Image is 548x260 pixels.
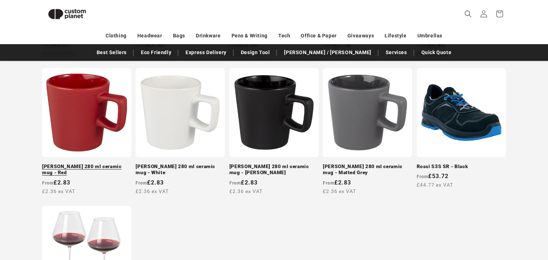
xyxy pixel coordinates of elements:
[237,46,274,59] a: Design Tool
[301,30,336,42] a: Office & Paper
[106,30,127,42] a: Clothing
[460,6,476,22] summary: Search
[196,30,220,42] a: Drinkware
[417,163,506,170] a: Rossi S3S SR - Black
[382,46,411,59] a: Services
[229,163,319,176] a: [PERSON_NAME] 280 ml ceramic mug - [PERSON_NAME]
[137,46,175,59] a: Eco Friendly
[323,163,412,176] a: [PERSON_NAME] 280 ml ceramic mug - Matted Grey
[278,30,290,42] a: Tech
[93,46,130,59] a: Best Sellers
[137,30,162,42] a: Headwear
[280,46,375,59] a: [PERSON_NAME] / [PERSON_NAME]
[42,3,92,25] img: Custom Planet
[385,30,406,42] a: Lifestyle
[417,30,442,42] a: Umbrellas
[182,46,230,59] a: Express Delivery
[42,163,131,176] a: [PERSON_NAME] 280 ml ceramic mug - Red
[347,30,374,42] a: Giveaways
[418,46,455,59] a: Quick Quote
[232,30,268,42] a: Pens & Writing
[173,30,185,42] a: Bags
[136,163,225,176] a: [PERSON_NAME] 280 ml ceramic mug - White
[430,183,548,260] iframe: Chat Widget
